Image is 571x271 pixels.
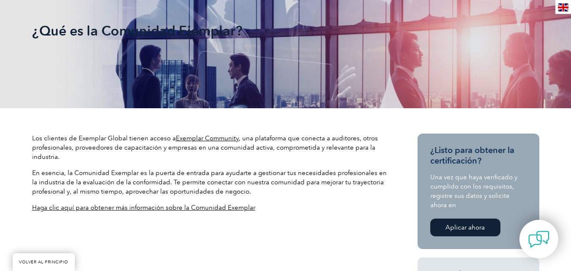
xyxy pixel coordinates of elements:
font: ¿Qué es la Comunidad Ejemplar? [32,22,243,39]
font: Los clientes de Exemplar Global tienen acceso a [32,134,176,142]
a: VOLVER AL PRINCIPIO [13,253,75,271]
a: Exemplar Community [176,134,239,142]
font: Aplicar ahora [445,224,485,231]
font: Una vez que haya verificado y cumplido con los requisitos, registre sus datos y solicite ahora en [430,173,517,209]
a: Aplicar ahora [430,219,500,236]
img: contact-chat.png [528,229,549,250]
font: VOLVER AL PRINCIPIO [19,260,68,265]
img: en [558,3,568,11]
font: , una plataforma que conecta a auditores, otros profesionales, proveedores de capacitación y empr... [32,134,378,161]
a: Haga clic aquí para obtener más información sobre la Comunidad Exemplar [32,204,255,211]
font: En esencia, la Comunidad Exemplar es la puerta de entrada para ayudarte a gestionar tus necesidad... [32,169,387,195]
font: ¿Listo para obtener la certificación? [430,145,514,166]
